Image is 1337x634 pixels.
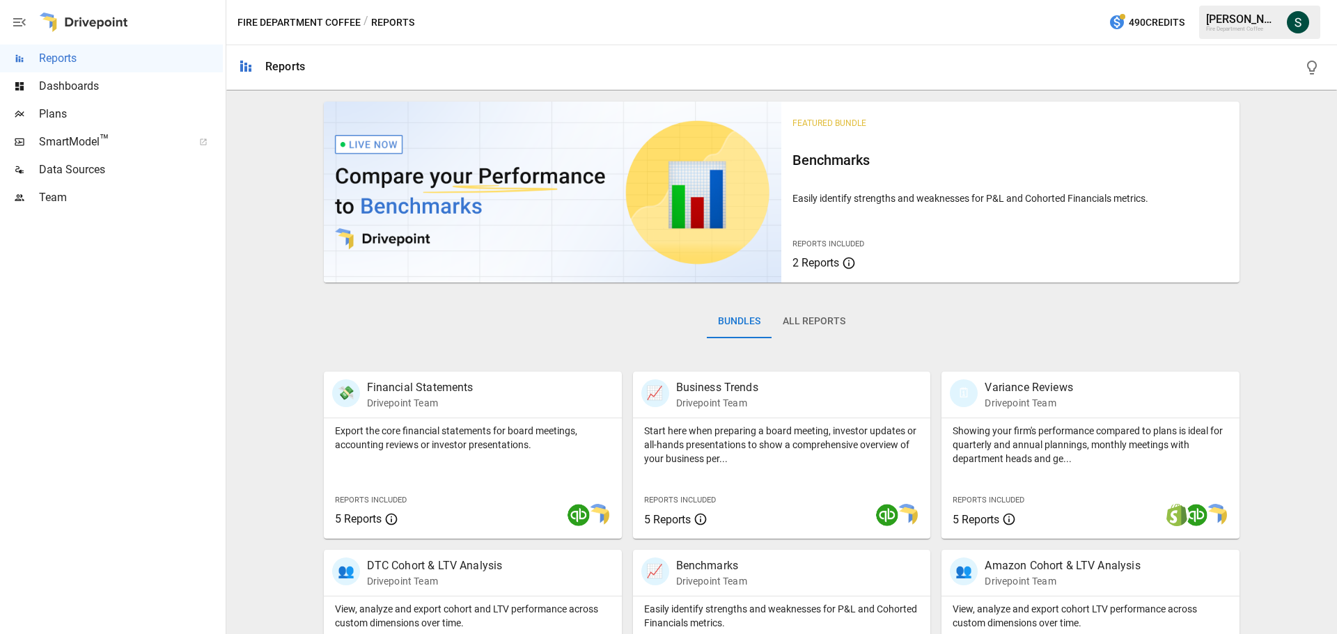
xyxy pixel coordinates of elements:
p: Drivepoint Team [367,574,503,588]
button: Fire Department Coffee [237,14,361,31]
span: Reports Included [792,239,864,248]
p: Financial Statements [367,379,474,396]
p: View, analyze and export cohort and LTV performance across custom dimensions over time. [335,602,611,630]
button: Bundles [707,305,772,338]
p: Showing your firm's performance compared to plans is ideal for quarterly and annual plannings, mo... [953,424,1228,466]
span: SmartModel [39,134,184,150]
p: Drivepoint Team [367,396,474,410]
span: Reports Included [953,496,1024,505]
span: 5 Reports [644,513,691,526]
span: Team [39,189,223,206]
button: All Reports [772,305,857,338]
span: Reports Included [644,496,716,505]
span: Data Sources [39,161,223,178]
div: 👥 [332,557,360,585]
img: Stephanie Clark [1287,11,1309,33]
p: Drivepoint Team [985,396,1072,410]
img: shopify [1166,504,1188,526]
img: video thumbnail [324,102,782,283]
span: Reports Included [335,496,407,505]
p: Export the core financial statements for board meetings, accounting reviews or investor presentat... [335,424,611,452]
div: 👥 [950,557,978,585]
h6: Benchmarks [792,149,1228,171]
div: 📈 [641,557,669,585]
img: smart model [896,504,918,526]
button: 490Credits [1103,10,1190,35]
div: 🗓 [950,379,978,407]
span: Plans [39,106,223,122]
div: [PERSON_NAME] [1206,13,1279,26]
p: DTC Cohort & LTV Analysis [367,557,503,574]
span: Reports [39,50,223,67]
img: quickbooks [1185,504,1207,526]
img: quickbooks [876,504,898,526]
div: 📈 [641,379,669,407]
span: 2 Reports [792,256,839,269]
span: 5 Reports [335,512,382,525]
span: Featured Bundle [792,118,866,128]
img: quickbooks [568,504,590,526]
span: 490 Credits [1129,14,1184,31]
div: Fire Department Coffee [1206,26,1279,32]
span: 5 Reports [953,513,999,526]
p: Drivepoint Team [676,396,758,410]
p: Drivepoint Team [676,574,747,588]
p: View, analyze and export cohort LTV performance across custom dimensions over time. [953,602,1228,630]
p: Benchmarks [676,557,747,574]
button: Stephanie Clark [1279,3,1318,42]
div: 💸 [332,379,360,407]
p: Variance Reviews [985,379,1072,396]
p: Easily identify strengths and weaknesses for P&L and Cohorted Financials metrics. [644,602,920,630]
p: Business Trends [676,379,758,396]
p: Start here when preparing a board meeting, investor updates or all-hands presentations to show a ... [644,424,920,466]
p: Drivepoint Team [985,574,1140,588]
p: Amazon Cohort & LTV Analysis [985,557,1140,574]
img: smart model [587,504,609,526]
img: smart model [1205,504,1227,526]
span: ™ [100,132,109,149]
p: Easily identify strengths and weaknesses for P&L and Cohorted Financials metrics. [792,191,1228,205]
div: Reports [265,60,305,73]
div: / [363,14,368,31]
span: Dashboards [39,78,223,95]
